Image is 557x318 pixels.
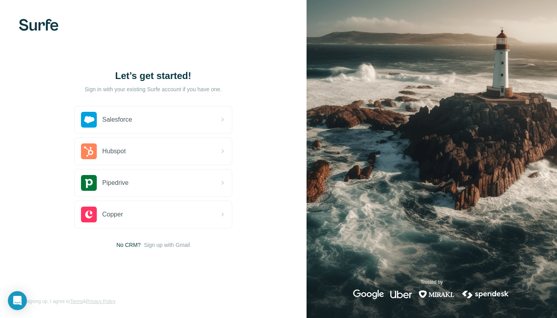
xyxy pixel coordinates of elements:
[70,299,83,304] a: Terms
[8,291,27,310] div: Open Intercom Messenger
[117,241,141,249] span: No CRM?
[390,290,412,299] img: uber's logo
[418,290,455,299] img: mirakl's logo
[353,290,384,299] img: google's logo
[85,85,222,93] p: Sign in with your existing Surfe account if you have one.
[81,207,97,222] img: copper's logo
[81,143,97,159] img: hubspot's logo
[81,112,97,128] img: salesforce's logo
[102,210,123,219] span: Copper
[81,175,97,191] img: pipedrive's logo
[102,178,129,188] span: Pipedrive
[144,241,190,249] button: Sign up with Gmail
[102,147,126,156] span: Hubspot
[74,70,232,82] h1: Let’s get started!
[421,278,443,286] p: Trusted by
[19,298,116,305] span: By signing up, I agree to &
[102,115,132,124] span: Salesforce
[86,299,116,304] a: Privacy Policy
[19,19,58,31] img: Surfe's logo
[461,290,510,299] img: spendesk's logo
